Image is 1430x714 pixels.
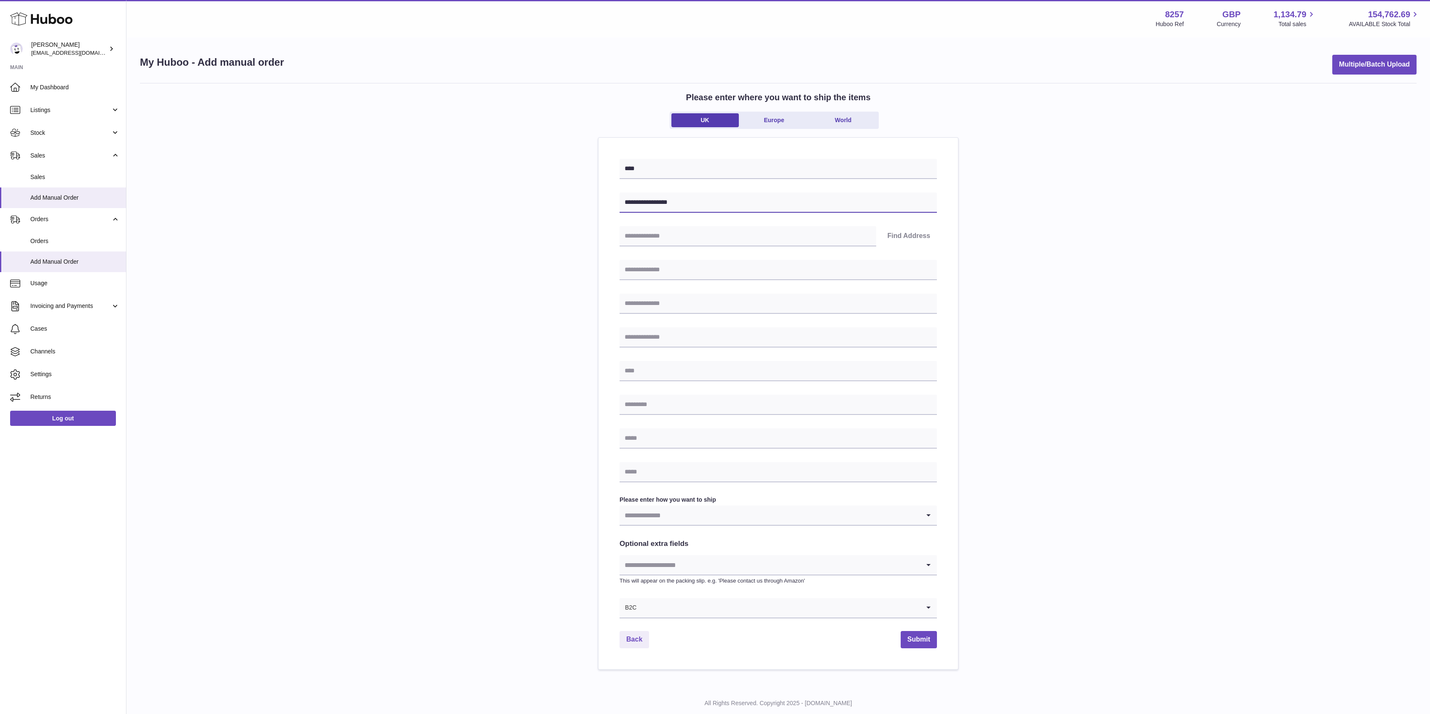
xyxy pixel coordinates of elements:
[140,56,284,69] h1: My Huboo - Add manual order
[30,393,120,401] span: Returns
[133,699,1423,707] p: All Rights Reserved. Copyright 2025 - [DOMAIN_NAME]
[30,325,120,333] span: Cases
[10,411,116,426] a: Log out
[620,555,937,575] div: Search for option
[620,505,920,525] input: Search for option
[1274,9,1307,20] span: 1,134.79
[1278,20,1316,28] span: Total sales
[1165,9,1184,20] strong: 8257
[1349,20,1420,28] span: AVAILABLE Stock Total
[620,577,937,585] p: This will appear on the packing slip. e.g. 'Please contact us through Amazon'
[30,237,120,245] span: Orders
[1217,20,1241,28] div: Currency
[620,555,920,575] input: Search for option
[620,631,649,648] a: Back
[31,49,124,56] span: [EMAIL_ADDRESS][DOMAIN_NAME]
[30,279,120,287] span: Usage
[30,83,120,91] span: My Dashboard
[30,370,120,378] span: Settings
[1349,9,1420,28] a: 154,762.69 AVAILABLE Stock Total
[10,43,23,55] img: don@skinsgolf.com
[740,113,808,127] a: Europe
[1274,9,1316,28] a: 1,134.79 Total sales
[637,598,920,618] input: Search for option
[30,173,120,181] span: Sales
[1156,20,1184,28] div: Huboo Ref
[671,113,739,127] a: UK
[620,598,937,618] div: Search for option
[30,129,111,137] span: Stock
[1222,9,1240,20] strong: GBP
[30,152,111,160] span: Sales
[1368,9,1410,20] span: 154,762.69
[1332,55,1417,75] button: Multiple/Batch Upload
[620,505,937,526] div: Search for option
[30,258,120,266] span: Add Manual Order
[30,106,111,114] span: Listings
[30,215,111,223] span: Orders
[901,631,937,648] button: Submit
[810,113,877,127] a: World
[30,194,120,202] span: Add Manual Order
[30,348,120,356] span: Channels
[686,92,871,103] h2: Please enter where you want to ship the items
[620,496,937,504] label: Please enter how you want to ship
[31,41,107,57] div: [PERSON_NAME]
[30,302,111,310] span: Invoicing and Payments
[620,598,637,618] span: B2C
[620,539,937,549] h2: Optional extra fields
